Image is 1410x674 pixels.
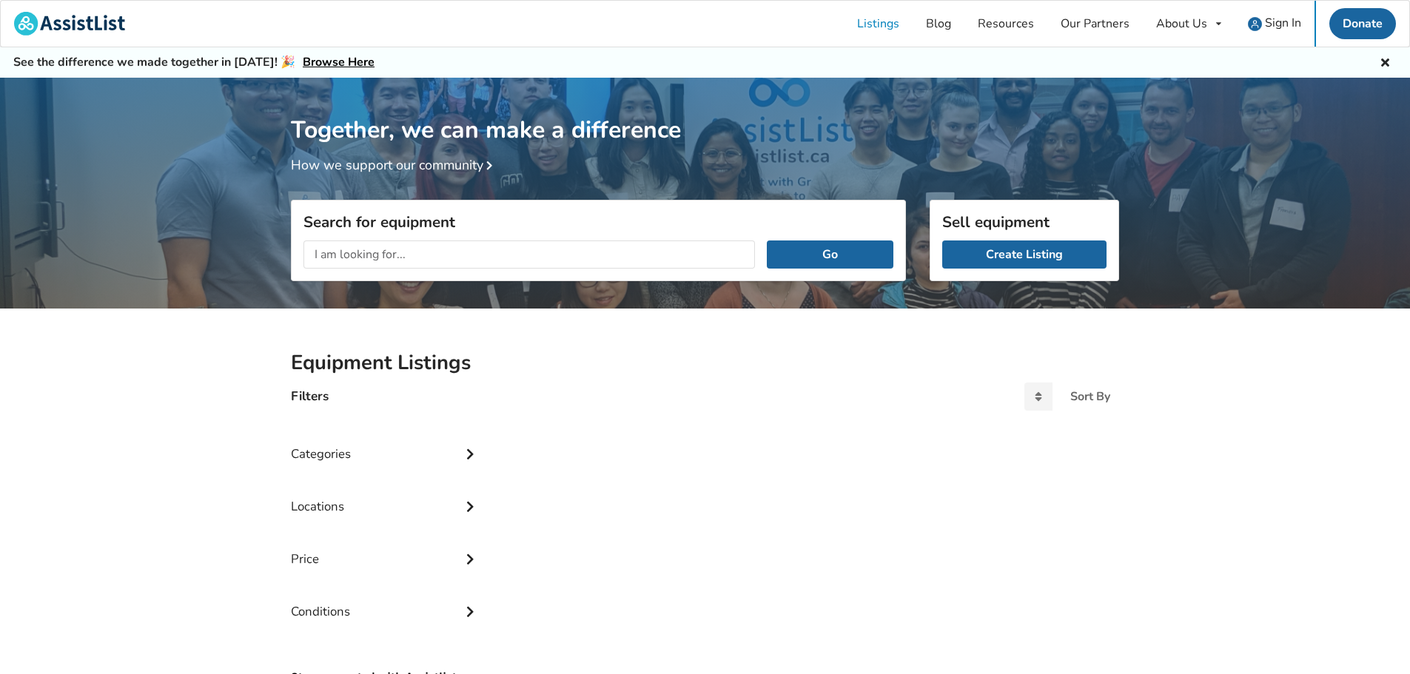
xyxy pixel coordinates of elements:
[291,350,1119,376] h2: Equipment Listings
[303,212,893,232] h3: Search for equipment
[1265,15,1301,31] span: Sign In
[844,1,913,47] a: Listings
[964,1,1047,47] a: Resources
[291,78,1119,145] h1: Together, we can make a difference
[913,1,964,47] a: Blog
[1156,18,1207,30] div: About Us
[291,156,498,174] a: How we support our community
[291,388,329,405] h4: Filters
[942,240,1107,269] a: Create Listing
[303,240,755,269] input: I am looking for...
[1248,17,1262,31] img: user icon
[767,240,893,269] button: Go
[291,574,480,627] div: Conditions
[1047,1,1143,47] a: Our Partners
[1070,391,1110,402] div: Sort By
[942,212,1107,232] h3: Sell equipment
[13,55,375,70] h5: See the difference we made together in [DATE]! 🎉
[1235,1,1315,47] a: user icon Sign In
[291,469,480,522] div: Locations
[291,417,480,469] div: Categories
[303,54,375,70] a: Browse Here
[14,12,125,36] img: assistlist-logo
[291,522,480,574] div: Price
[1329,8,1396,39] a: Donate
